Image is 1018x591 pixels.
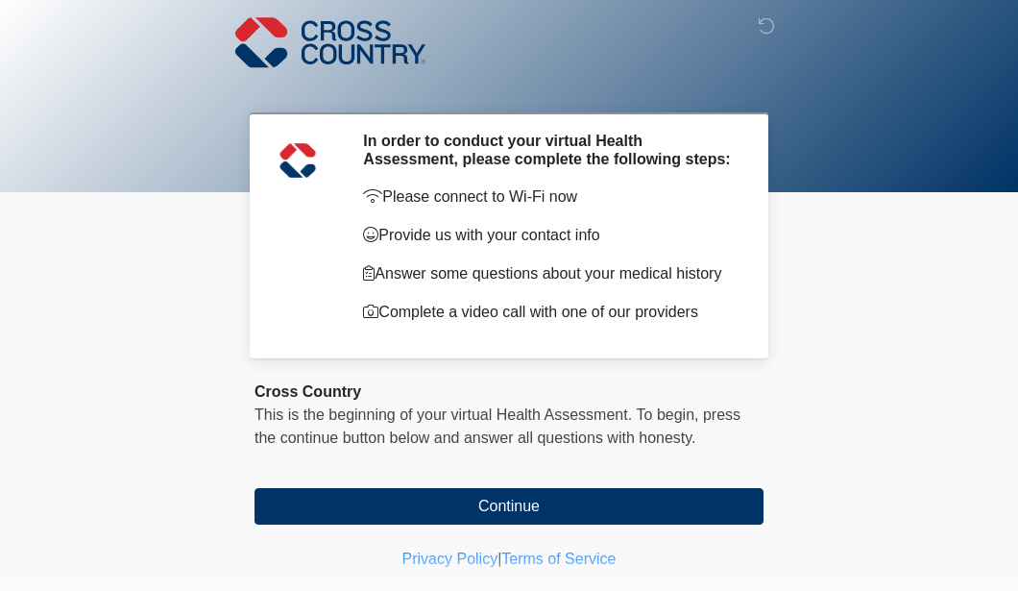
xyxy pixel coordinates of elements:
[637,406,703,423] span: To begin,
[363,132,735,168] h2: In order to conduct your virtual Health Assessment, please complete the following steps:
[240,69,778,105] h1: ‎ ‎ ‎
[363,262,735,285] p: Answer some questions about your medical history
[363,301,735,324] p: Complete a video call with one of our providers
[235,14,425,70] img: Cross Country Logo
[254,488,763,525] button: Continue
[254,406,740,446] span: press the continue button below and answer all questions with honesty.
[363,185,735,209] p: Please connect to Wi-Fi now
[363,224,735,247] p: Provide us with your contact info
[501,551,616,567] a: Terms of Service
[269,132,327,189] img: Agent Avatar
[497,551,501,567] a: |
[254,381,763,404] div: Cross Country
[402,551,498,567] a: Privacy Policy
[254,406,632,423] span: This is the beginning of your virtual Health Assessment.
